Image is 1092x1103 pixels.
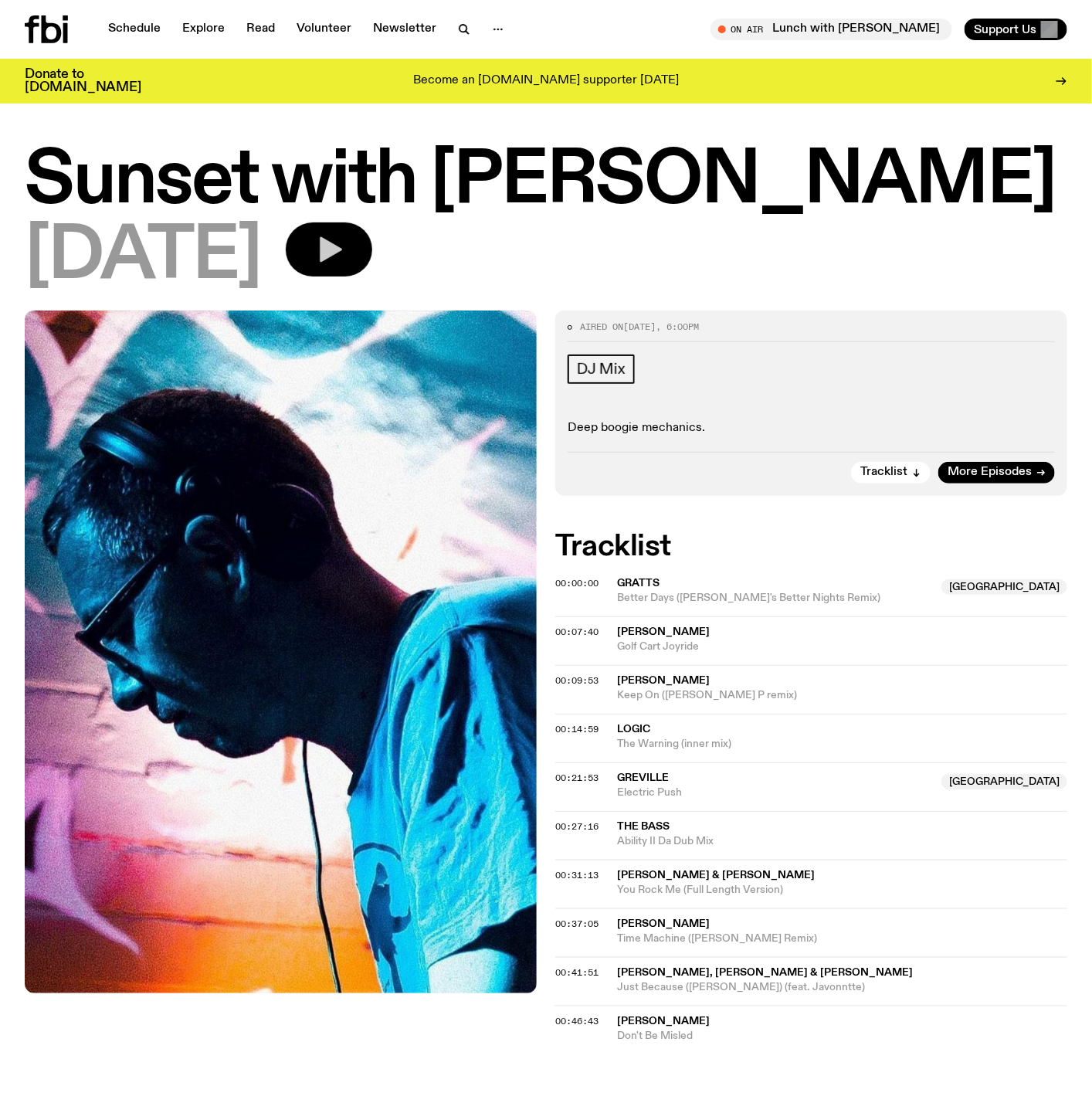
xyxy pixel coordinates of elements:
img: Simon Caldwell stands side on, looking downwards. He has headphones on. Behind him is a brightly ... [25,311,537,993]
span: [DATE] [623,321,656,333]
a: Volunteer [287,19,361,40]
h1: Sunset with [PERSON_NAME] [25,147,1067,216]
span: , 6:00pm [656,321,699,333]
span: More Episodes [948,467,1032,478]
span: 00:31:13 [555,869,599,881]
button: 00:37:05 [555,920,599,928]
h2: Tracklist [555,533,1067,561]
span: Better Days ([PERSON_NAME]'s Better Nights Remix) [617,591,932,606]
button: Support Us [965,19,1067,40]
button: 00:46:43 [555,1017,599,1026]
a: Schedule [99,19,170,40]
button: 00:21:53 [555,774,599,782]
span: Don't Be Misled [617,1029,1067,1044]
span: 00:27:16 [555,820,599,833]
span: 00:00:00 [555,577,599,589]
h3: Donate to [DOMAIN_NAME] [25,68,141,94]
span: Ability II Da Dub Mix [617,834,1067,849]
button: 00:31:13 [555,871,599,880]
button: 00:14:59 [555,725,599,734]
a: Explore [173,19,234,40]
span: [DATE] [25,222,261,292]
span: Tracklist [860,467,907,478]
span: Electric Push [617,786,932,800]
a: Read [237,19,284,40]
a: DJ Mix [568,355,635,384]
span: Greville [617,772,669,783]
span: [PERSON_NAME] & [PERSON_NAME] [617,870,815,881]
span: [PERSON_NAME] [617,918,710,929]
span: The Bass [617,821,670,832]
button: 00:41:51 [555,969,599,977]
a: More Episodes [938,462,1055,484]
span: 00:09:53 [555,674,599,687]
span: Logic [617,724,650,735]
span: Golf Cart Joyride [617,640,1067,654]
p: Deep boogie mechanics. [568,421,1055,436]
span: 00:07:40 [555,626,599,638]
a: Newsletter [364,19,446,40]
button: 00:00:00 [555,579,599,588]
span: 00:37:05 [555,918,599,930]
span: Gratts [617,578,660,589]
span: [GEOGRAPHIC_DATA] [941,774,1067,789]
span: 00:21:53 [555,772,599,784]
p: Become an [DOMAIN_NAME] supporter [DATE] [413,74,679,88]
span: Time Machine ([PERSON_NAME] Remix) [617,932,1067,946]
button: 00:27:16 [555,823,599,831]
button: 00:09:53 [555,677,599,685]
span: The Warning (inner mix) [617,737,1067,752]
span: 00:14:59 [555,723,599,735]
span: Just Because ([PERSON_NAME]) (feat. Javonntte) [617,980,1067,995]
span: [GEOGRAPHIC_DATA] [941,579,1067,595]
button: On AirLunch with [PERSON_NAME] [710,19,952,40]
button: Tracklist [851,462,931,484]
span: [PERSON_NAME] [617,626,710,637]
span: [PERSON_NAME], [PERSON_NAME] & [PERSON_NAME] [617,967,913,978]
span: Aired on [580,321,623,333]
span: You Rock Me (Full Length Version) [617,883,1067,898]
button: 00:07:40 [555,628,599,636]
span: Keep On ([PERSON_NAME] P remix) [617,688,1067,703]
span: [PERSON_NAME] [617,1016,710,1027]
span: 00:41:51 [555,966,599,979]
span: [PERSON_NAME] [617,675,710,686]
span: Support Us [974,22,1036,36]
span: 00:46:43 [555,1015,599,1027]
span: DJ Mix [577,361,626,378]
